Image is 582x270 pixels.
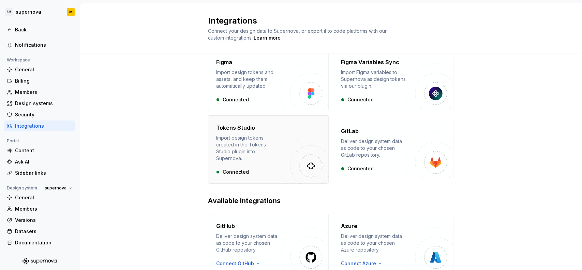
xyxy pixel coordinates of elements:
[216,260,254,267] span: Connect GitHub
[4,98,75,109] a: Design systems
[4,40,75,51] a: Notifications
[15,239,72,246] div: Documentation
[4,120,75,131] a: Integrations
[4,226,75,237] a: Datasets
[4,237,75,248] a: Documentation
[15,66,72,73] div: General
[4,56,33,64] div: Workspace
[4,192,75,203] a: General
[333,50,453,111] button: Figma Variables SyncImport Figma variables to Supernova as design tokens via our plugin.Connected
[216,233,281,253] div: Deliver design system data as code to your chosen GitHub repository.
[341,127,359,135] h4: GitLab
[15,77,72,84] div: Billing
[15,111,72,118] div: Security
[45,185,66,191] span: supernova
[4,203,75,214] a: Members
[15,194,72,201] div: General
[15,89,72,96] div: Members
[5,8,13,16] div: SM
[341,233,406,253] div: Deliver design system data as code to your chosen Azure repository.
[333,115,453,184] button: GitLabDeliver design system data as code to your chosen GitLab repository.Connected
[254,34,281,41] a: Learn more
[208,196,453,205] h2: Available integrations
[4,168,75,179] a: Sidebar links
[15,158,72,165] div: Ask AI
[15,205,72,212] div: Members
[15,228,72,235] div: Datasets
[341,222,357,230] h4: Azure
[208,50,329,111] button: FigmaImport design tokens and assets, and keep them automatically updated.Connected
[216,124,255,132] h4: Tokens Studio
[4,215,75,226] a: Versions
[15,170,72,176] div: Sidebar links
[4,137,21,145] div: Portal
[341,138,406,158] div: Deliver design system data as code to your chosen GitLab repository.
[216,260,264,267] button: Connect GitHub
[4,109,75,120] a: Security
[69,9,73,15] div: M
[216,58,232,66] h4: Figma
[15,26,72,33] div: Back
[216,134,281,162] div: Import design tokens created in the Tokens Studio plugin into Supernova.
[208,115,329,184] button: Tokens StudioImport design tokens created in the Tokens Studio plugin into Supernova.Connected
[208,28,388,41] span: Connect your design data to Supernova, or export it to code platforms with our custom integrations.
[1,4,78,19] button: SMsupernovaM
[253,35,282,41] span: .
[208,15,445,26] h2: Integrations
[4,156,75,167] a: Ask AI
[4,75,75,86] a: Billing
[15,147,72,154] div: Content
[216,69,281,89] div: Import design tokens and assets, and keep them automatically updated.
[4,184,40,192] div: Design system
[4,145,75,156] a: Content
[16,9,41,15] div: supernova
[15,42,72,48] div: Notifications
[4,24,75,35] a: Back
[15,100,72,107] div: Design systems
[23,258,57,265] svg: Supernova Logo
[341,260,376,267] span: Connect Azure
[15,123,72,129] div: Integrations
[341,260,386,267] button: Connect Azure
[341,69,406,89] div: Import Figma variables to Supernova as design tokens via our plugin.
[4,64,75,75] a: General
[216,222,235,230] h4: GitHub
[15,217,72,224] div: Versions
[341,58,399,66] h4: Figma Variables Sync
[4,87,75,98] a: Members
